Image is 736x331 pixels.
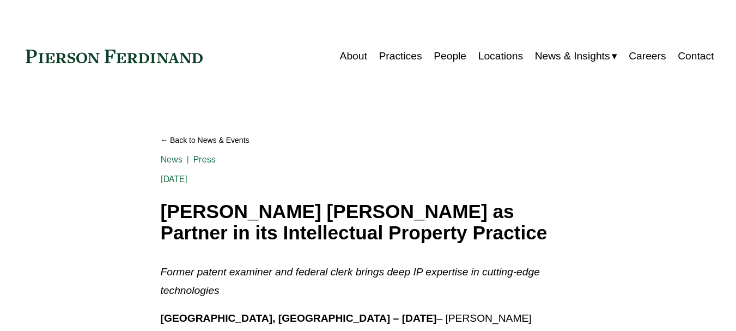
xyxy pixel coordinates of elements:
span: News & Insights [535,47,610,66]
a: Contact [678,46,714,67]
span: [DATE] [161,174,188,184]
h1: [PERSON_NAME] [PERSON_NAME] as Partner in its Intellectual Property Practice [161,201,576,243]
a: Locations [478,46,523,67]
a: About [340,46,367,67]
strong: [GEOGRAPHIC_DATA], [GEOGRAPHIC_DATA] – [DATE] [161,312,437,324]
a: People [434,46,466,67]
em: Former patent examiner and federal clerk brings deep IP expertise in cutting-edge technologies [161,266,543,297]
a: Press [193,154,216,165]
a: Careers [629,46,666,67]
a: News [161,154,183,165]
a: Back to News & Events [161,131,576,150]
a: folder dropdown [535,46,617,67]
a: Practices [379,46,422,67]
